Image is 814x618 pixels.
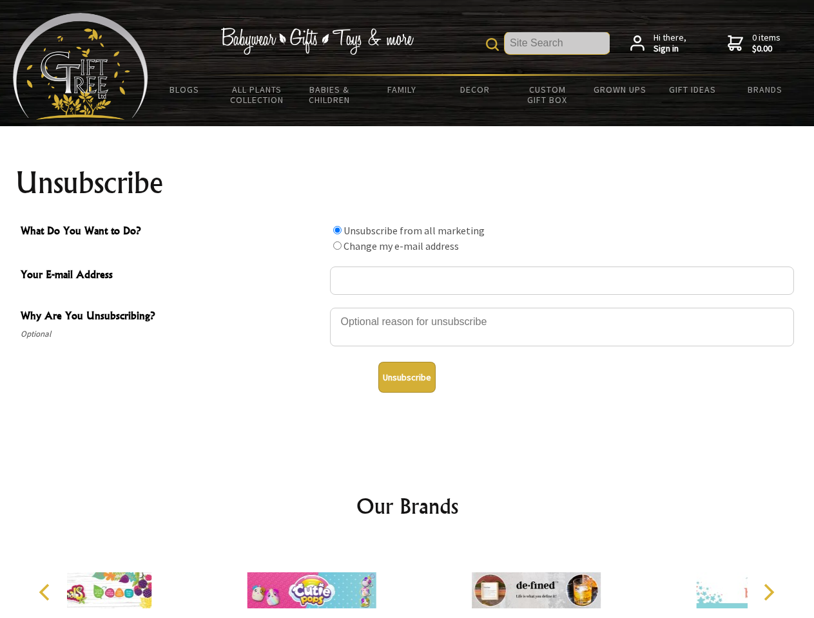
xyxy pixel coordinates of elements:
[21,223,324,241] span: What Do You Want to Do?
[330,308,794,346] textarea: Why Are You Unsubscribing?
[26,491,789,521] h2: Our Brands
[344,224,485,237] label: Unsubscribe from all marketing
[752,32,780,55] span: 0 items
[32,578,61,606] button: Previous
[344,239,459,252] label: Change my e-mail address
[438,76,511,103] a: Decor
[729,76,802,103] a: Brands
[21,326,324,342] span: Optional
[366,76,439,103] a: Family
[654,32,686,55] span: Hi there,
[333,241,342,250] input: What Do You Want to Do?
[293,76,366,113] a: Babies & Children
[15,167,799,198] h1: Unsubscribe
[654,43,686,55] strong: Sign in
[220,28,414,55] img: Babywear - Gifts - Toys & more
[378,362,436,393] button: Unsubscribe
[486,38,499,51] img: product search
[754,578,782,606] button: Next
[728,32,780,55] a: 0 items$0.00
[13,13,148,120] img: Babyware - Gifts - Toys and more...
[511,76,584,113] a: Custom Gift Box
[583,76,656,103] a: Grown Ups
[21,267,324,285] span: Your E-mail Address
[333,226,342,234] input: What Do You Want to Do?
[148,76,221,103] a: BLOGS
[656,76,729,103] a: Gift Ideas
[21,308,324,326] span: Why Are You Unsubscribing?
[221,76,294,113] a: All Plants Collection
[330,267,794,295] input: Your E-mail Address
[630,32,686,55] a: Hi there,Sign in
[752,43,780,55] strong: $0.00
[505,32,610,54] input: Site Search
